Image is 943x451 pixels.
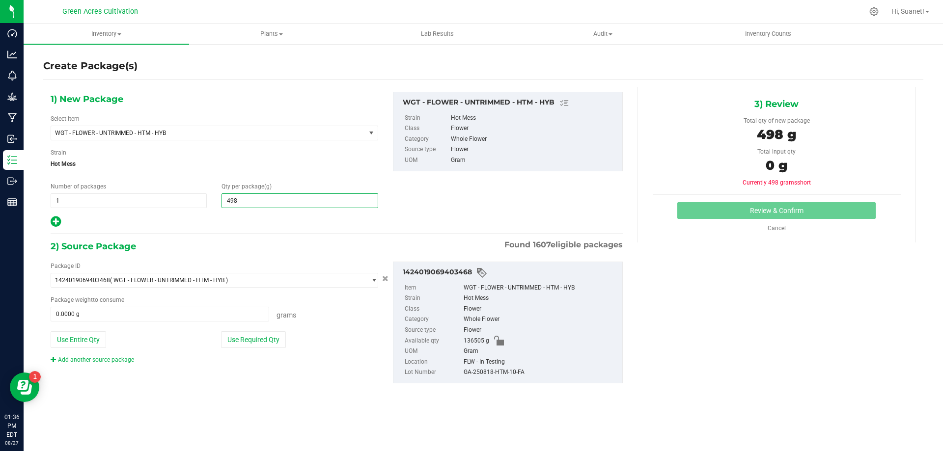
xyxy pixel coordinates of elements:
span: Add new output [51,220,61,227]
a: Inventory Counts [686,24,851,44]
span: Inventory [24,29,189,38]
span: 1424019069403468 [55,277,110,284]
inline-svg: Manufacturing [7,113,17,123]
a: Lab Results [355,24,520,44]
iframe: Resource center unread badge [29,371,41,383]
span: Plants [190,29,354,38]
span: ( WGT - FLOWER - UNTRIMMED - HTM - HYB ) [110,277,228,284]
span: Audit [521,29,685,38]
div: Flower [451,123,617,134]
span: (g) [264,183,272,190]
a: Audit [520,24,686,44]
span: short [797,179,811,186]
button: Use Entire Qty [51,331,106,348]
div: FLW - In Testing [464,357,617,368]
label: Item [405,283,462,293]
span: 1) New Package [51,92,123,106]
div: Flower [464,304,617,315]
label: Class [405,123,449,134]
a: Plants [189,24,355,44]
span: Hot Mess [51,157,378,171]
input: 0.0000 g [51,307,269,321]
label: Source type [405,325,462,336]
label: Available qty [405,336,462,346]
div: WGT - FLOWER - UNTRIMMED - HTM - HYB [403,97,617,109]
span: Qty per package [222,183,272,190]
p: 08/27 [4,439,19,447]
label: Source type [405,144,449,155]
div: GA-250818-HTM-10-FA [464,367,617,378]
a: Inventory [24,24,189,44]
label: Category [405,314,462,325]
div: Gram [451,155,617,166]
inline-svg: Inventory [7,155,17,165]
label: Strain [51,148,66,157]
label: UOM [405,155,449,166]
div: Flower [451,144,617,155]
inline-svg: Analytics [7,50,17,59]
div: Hot Mess [451,113,617,124]
div: Hot Mess [464,293,617,304]
label: Strain [405,113,449,124]
label: Strain [405,293,462,304]
div: Whole Flower [464,314,617,325]
div: Manage settings [868,7,880,16]
span: Lab Results [408,29,467,38]
span: Hi, Suanet! [891,7,924,15]
inline-svg: Dashboard [7,28,17,38]
p: 01:36 PM EDT [4,413,19,439]
label: Category [405,134,449,145]
div: Whole Flower [451,134,617,145]
label: UOM [405,346,462,357]
div: Flower [464,325,617,336]
span: 0 g [766,158,787,173]
input: 1 [51,194,206,208]
inline-svg: Reports [7,197,17,207]
a: Add another source package [51,356,134,363]
span: 2) Source Package [51,239,136,254]
button: Use Required Qty [221,331,286,348]
span: 1607 [533,240,551,249]
label: Class [405,304,462,315]
span: Number of packages [51,183,106,190]
span: Currently 498 grams [743,179,811,186]
span: weight [75,296,93,303]
inline-svg: Inbound [7,134,17,144]
div: WGT - FLOWER - UNTRIMMED - HTM - HYB [464,283,617,293]
span: 3) Review [754,97,799,111]
span: Grams [277,311,296,319]
a: Cancel [768,225,786,232]
h4: Create Package(s) [43,59,138,73]
inline-svg: Outbound [7,176,17,186]
span: select [365,126,378,140]
span: Package to consume [51,296,124,303]
span: Package ID [51,263,81,269]
span: 498 g [757,127,796,142]
span: WGT - FLOWER - UNTRIMMED - HTM - HYB [55,130,349,136]
inline-svg: Monitoring [7,71,17,80]
span: select [365,273,378,287]
button: Review & Confirm [677,202,876,219]
span: Inventory Counts [732,29,804,38]
span: Total input qty [757,148,796,155]
span: 136505 g [464,336,489,346]
label: Lot Number [405,367,462,378]
div: Gram [464,346,617,357]
span: Total qty of new package [744,117,810,124]
span: Found eligible packages [504,239,623,251]
inline-svg: Grow [7,92,17,102]
label: Select Item [51,114,80,123]
button: Cancel button [379,272,391,286]
label: Location [405,357,462,368]
iframe: Resource center [10,372,39,402]
div: 1424019069403468 [403,267,617,279]
span: Green Acres Cultivation [62,7,138,16]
